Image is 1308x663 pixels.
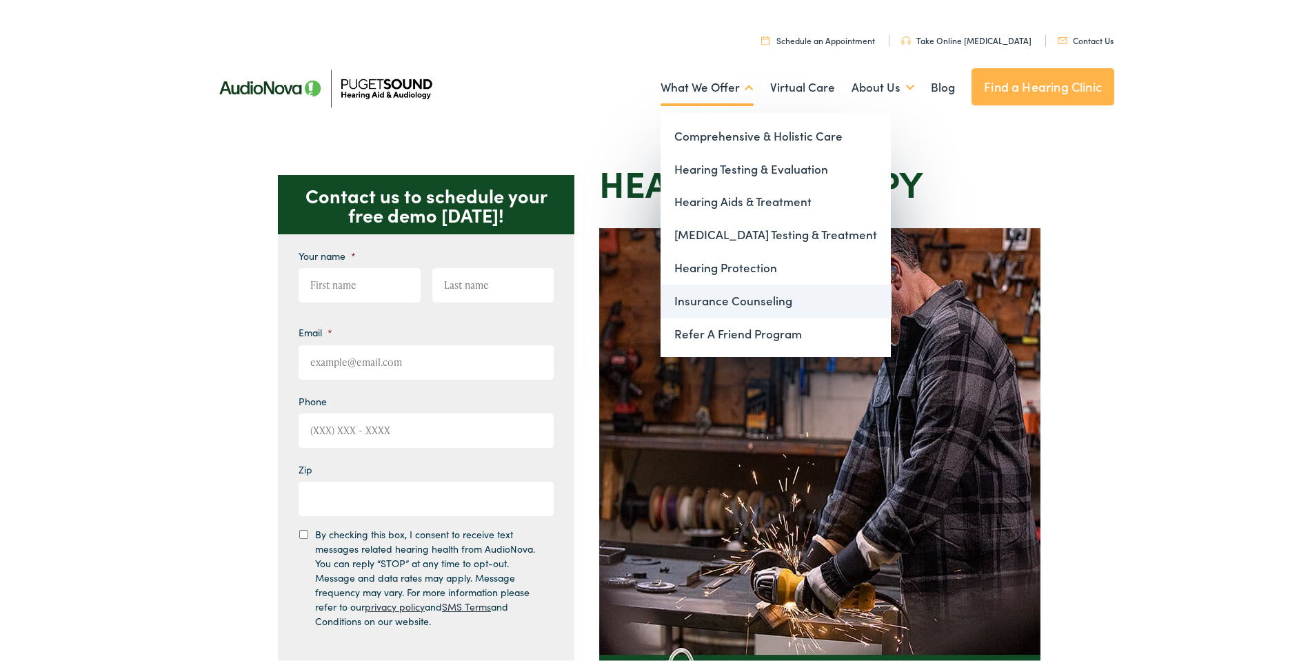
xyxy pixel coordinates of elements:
[901,32,1032,43] a: Take Online [MEDICAL_DATA]
[972,65,1114,103] a: Find a Hearing Clinic
[599,154,692,205] strong: Hear
[661,183,891,216] a: Hearing Aids & Treatment
[299,265,421,300] input: First name
[661,117,891,150] a: Comprehensive & Holistic Care
[299,392,327,405] label: Phone
[661,59,754,110] a: What We Offer
[1058,32,1114,43] a: Contact Us
[852,59,914,110] a: About Us
[442,597,491,611] a: SMS Terms
[299,323,332,336] label: Email
[931,59,955,110] a: Blog
[365,597,425,611] a: privacy policy
[661,282,891,315] a: Insurance Counseling
[661,249,891,282] a: Hearing Protection
[315,524,541,626] label: By checking this box, I consent to receive text messages related hearing health from AudioNova. Y...
[299,411,554,445] input: (XXX) XXX - XXXX
[661,150,891,183] a: Hearing Testing & Evaluation
[661,216,891,249] a: [MEDICAL_DATA] Testing & Treatment
[278,172,574,232] p: Contact us to schedule your free demo [DATE]!
[1058,34,1067,41] img: utility icon
[901,34,911,42] img: utility icon
[299,343,554,377] input: example@email.com
[761,33,769,42] img: utility icon
[661,315,891,348] a: Refer A Friend Program
[770,59,835,110] a: Virtual Care
[299,460,312,473] label: Zip
[432,265,554,300] input: Last name
[299,247,356,259] label: Your name
[761,32,875,43] a: Schedule an Appointment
